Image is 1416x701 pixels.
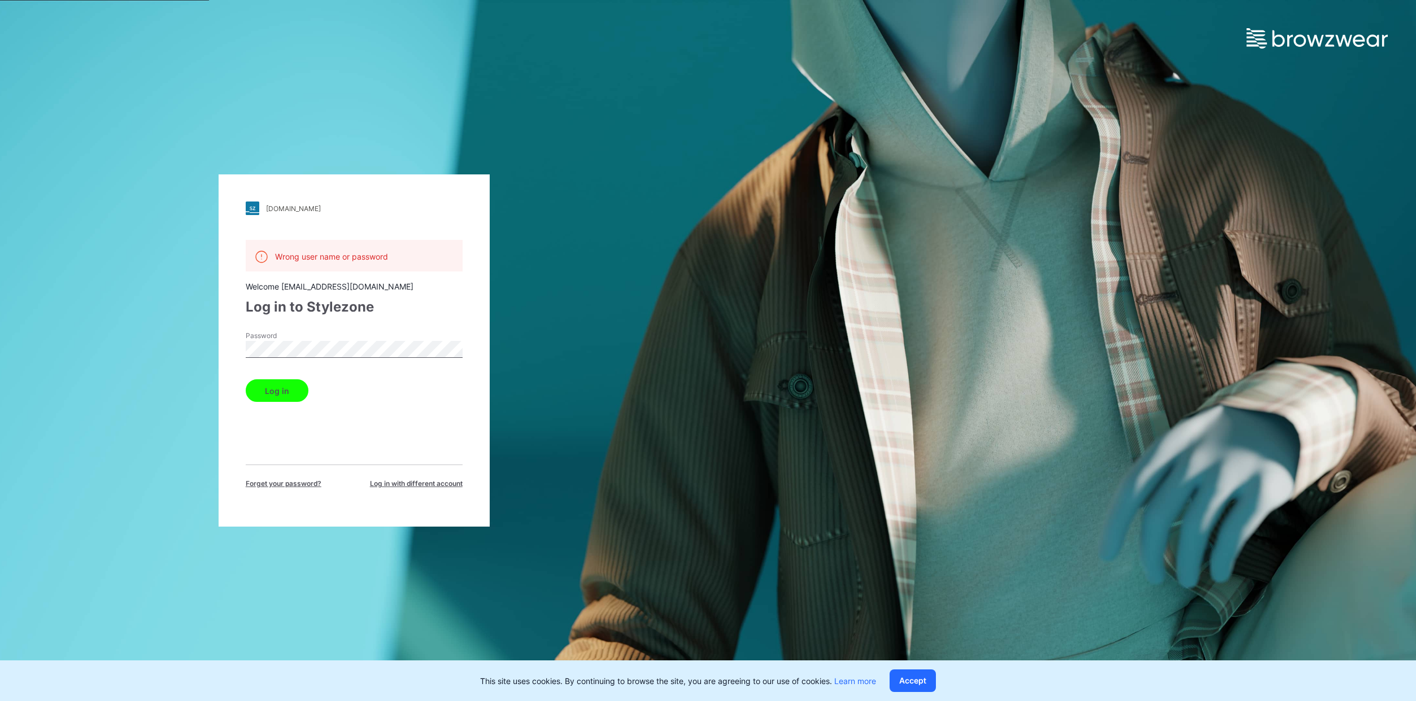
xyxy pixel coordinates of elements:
label: Password [246,331,325,341]
div: Welcome [EMAIL_ADDRESS][DOMAIN_NAME] [246,281,463,292]
div: [DOMAIN_NAME] [266,204,321,213]
img: alert.76a3ded3c87c6ed799a365e1fca291d4.svg [255,250,268,264]
a: [DOMAIN_NAME] [246,201,463,215]
button: Log in [246,379,308,402]
p: Wrong user name or password [275,251,388,262]
p: This site uses cookies. By continuing to browse the site, you are agreeing to our use of cookies. [480,675,876,687]
div: Log in to Stylezone [246,297,463,317]
a: Learn more [834,676,876,686]
img: stylezone-logo.562084cfcfab977791bfbf7441f1a819.svg [246,201,259,215]
span: Log in with different account [370,479,463,489]
span: Forget your password? [246,479,321,489]
img: browzwear-logo.e42bd6dac1945053ebaf764b6aa21510.svg [1247,28,1388,49]
button: Accept [890,669,936,692]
